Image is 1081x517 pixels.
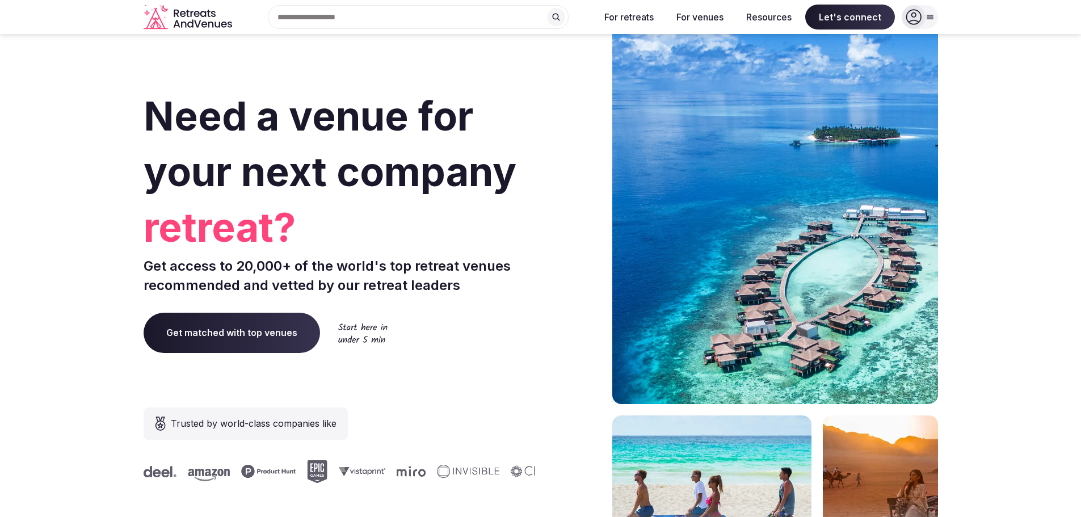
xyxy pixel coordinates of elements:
[144,92,516,196] span: Need a venue for your next company
[338,323,388,343] img: Start here in under 5 min
[171,417,337,430] span: Trusted by world-class companies like
[144,5,234,30] svg: Retreats and Venues company logo
[144,5,234,30] a: Visit the homepage
[331,466,377,476] svg: Vistaprint company logo
[144,313,320,352] a: Get matched with top venues
[144,200,536,255] span: retreat?
[136,466,169,477] svg: Deel company logo
[299,460,319,483] svg: Epic Games company logo
[595,5,663,30] button: For retreats
[389,466,418,477] svg: Miro company logo
[737,5,801,30] button: Resources
[429,465,491,478] svg: Invisible company logo
[667,5,733,30] button: For venues
[144,257,536,295] p: Get access to 20,000+ of the world's top retreat venues recommended and vetted by our retreat lea...
[805,5,895,30] span: Let's connect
